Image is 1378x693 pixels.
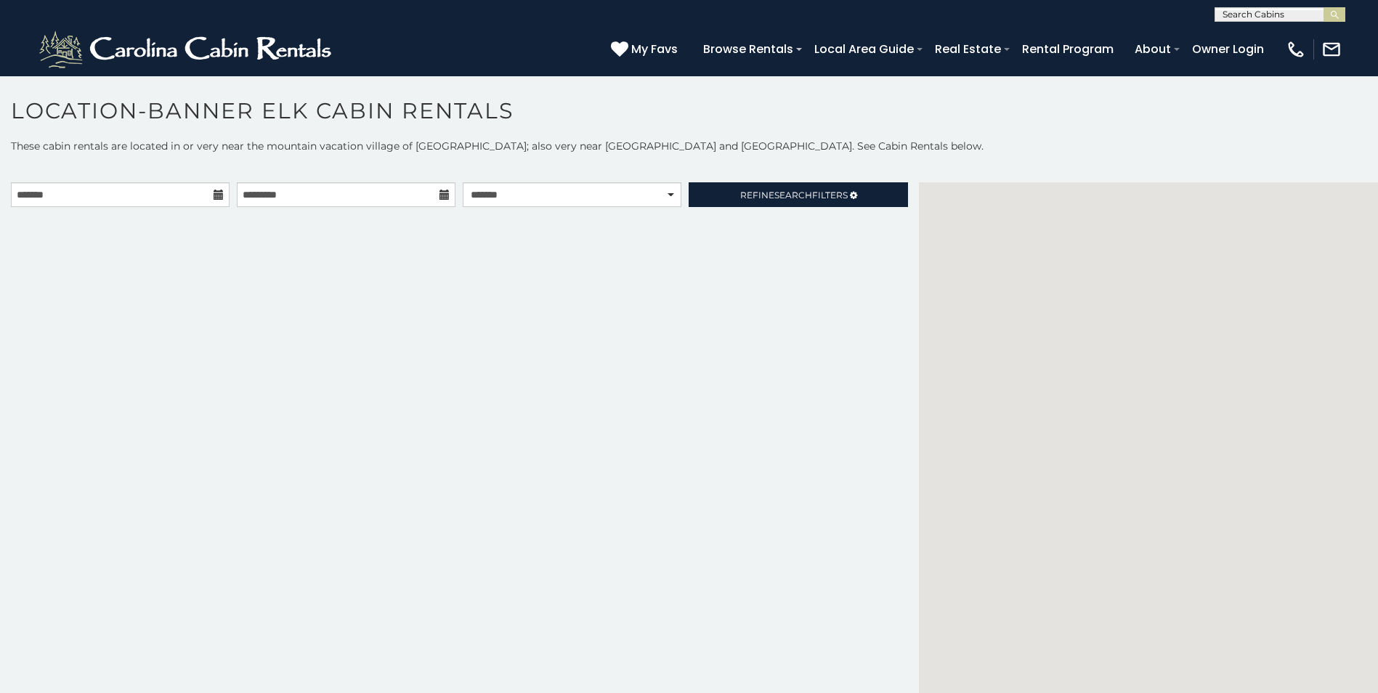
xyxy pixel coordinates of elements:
[689,182,907,207] a: RefineSearchFilters
[1286,39,1306,60] img: phone-regular-white.png
[740,190,848,200] span: Refine Filters
[696,36,801,62] a: Browse Rentals
[928,36,1008,62] a: Real Estate
[1185,36,1271,62] a: Owner Login
[1321,39,1342,60] img: mail-regular-white.png
[631,40,678,58] span: My Favs
[611,40,681,59] a: My Favs
[1127,36,1178,62] a: About
[1015,36,1121,62] a: Rental Program
[774,190,812,200] span: Search
[36,28,338,71] img: White-1-2.png
[807,36,921,62] a: Local Area Guide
